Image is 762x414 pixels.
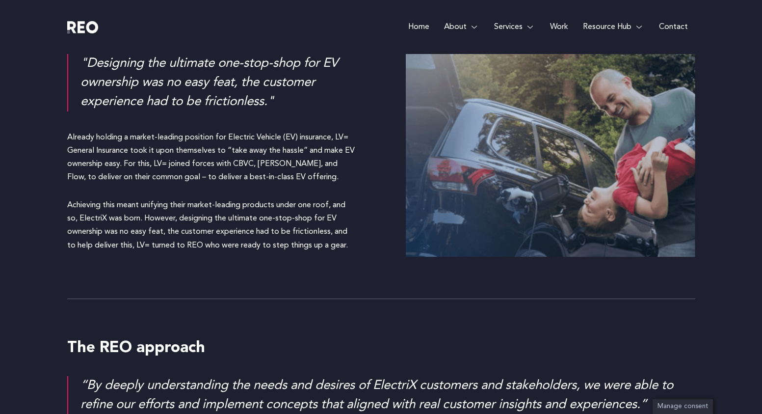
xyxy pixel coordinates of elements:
[67,338,695,359] h4: The REO approach
[67,131,357,185] p: Already holding a market-leading position for Electric Vehicle (EV) insurance, LV= General Insura...
[67,201,348,249] span: Achieving this meant unifying their market-leading products under one roof, and so, ElectriX was ...
[657,403,708,410] span: Manage consent
[80,54,357,111] div: "Designing the ultimate one-stop-shop for EV ownership was no easy feat, the customer experience ...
